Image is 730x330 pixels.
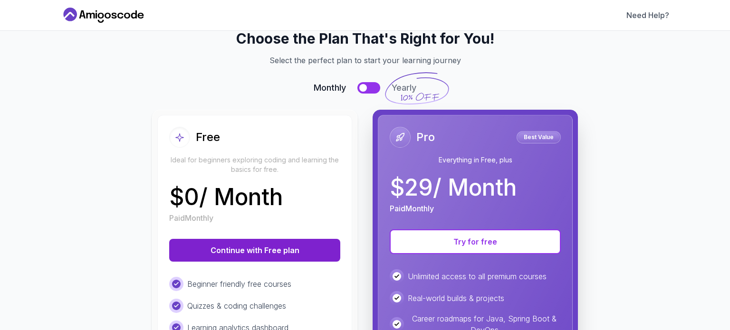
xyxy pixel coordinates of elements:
[314,81,346,94] span: Monthly
[72,30,658,47] h2: Choose the Plan That's Right for You!
[169,212,213,224] p: Paid Monthly
[390,229,561,254] button: Try for free
[408,292,504,304] p: Real-world builds & projects
[196,130,220,145] h2: Free
[187,300,286,311] p: Quizzes & coding challenges
[72,55,658,66] p: Select the perfect plan to start your learning journey
[390,155,561,165] p: Everything in Free, plus
[169,155,340,174] p: Ideal for beginners exploring coding and learning the basics for free.
[187,278,291,290] p: Beginner friendly free courses
[626,9,669,21] a: Need Help?
[390,176,517,199] p: $ 29 / Month
[169,239,340,262] button: Continue with Free plan
[416,130,435,145] h2: Pro
[390,203,434,214] p: Paid Monthly
[408,271,547,282] p: Unlimited access to all premium courses
[518,132,559,142] p: Best Value
[169,186,283,208] p: $ 0 / Month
